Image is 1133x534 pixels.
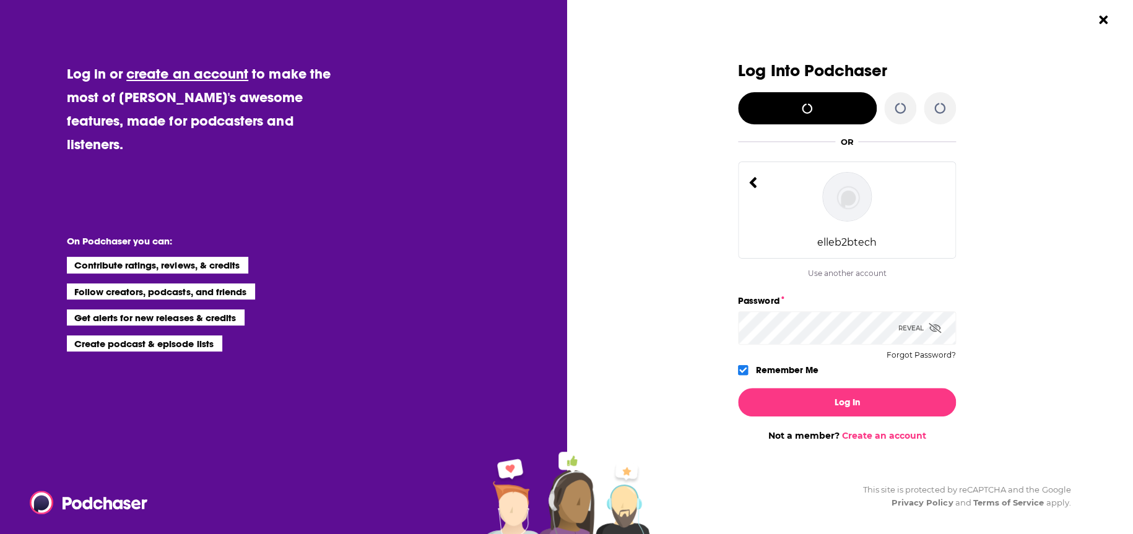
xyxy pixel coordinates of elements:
img: Podchaser - Follow, Share and Rate Podcasts [30,491,149,514]
li: Get alerts for new releases & credits [67,309,245,325]
div: Reveal [898,311,941,345]
button: Log In [738,388,956,416]
li: Follow creators, podcasts, and friends [67,283,256,299]
a: Terms of Service [973,497,1044,507]
button: Close Button [1092,8,1115,32]
li: Create podcast & episode lists [67,335,222,351]
label: Remember Me [756,362,818,378]
a: Podchaser - Follow, Share and Rate Podcasts [30,491,139,514]
div: OR [840,137,853,147]
h3: Log Into Podchaser [738,62,956,80]
li: Contribute ratings, reviews, & credits [67,257,249,273]
div: Not a member? [738,430,956,441]
li: On Podchaser you can: [67,235,315,247]
div: elleb2btech [817,236,877,248]
a: create an account [126,65,248,82]
button: Forgot Password? [887,351,956,360]
a: Privacy Policy [892,497,953,507]
label: Password [738,293,956,309]
a: Create an account [841,430,926,441]
div: Use another account [738,269,956,278]
img: elleb2btech [822,172,872,222]
div: This site is protected by reCAPTCHA and the Google and apply. [853,483,1070,509]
